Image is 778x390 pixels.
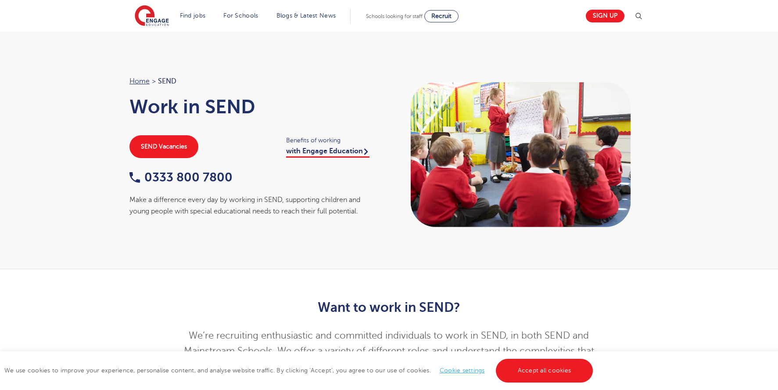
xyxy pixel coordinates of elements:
[276,12,336,19] a: Blogs & Latest News
[4,367,595,374] span: We use cookies to improve your experience, personalise content, and analyse website traffic. By c...
[129,170,233,184] a: 0333 800 7800
[223,12,258,19] a: For Schools
[129,77,150,85] a: Home
[129,76,380,87] nav: breadcrumb
[286,147,369,158] a: with Engage Education
[366,13,423,19] span: Schools looking for staff
[152,77,156,85] span: >
[129,96,380,118] h1: Work in SEND
[129,135,198,158] a: SEND Vacancies
[496,359,593,383] a: Accept all cookies
[158,76,176,87] span: SEND
[286,135,380,145] span: Benefits of working
[180,12,206,19] a: Find jobs
[129,194,380,217] div: Make a difference every day by working in SEND, supporting children and young people with special...
[135,5,169,27] img: Engage Education
[174,300,604,315] h2: Want to work in SEND?
[424,10,459,22] a: Recruit
[586,10,624,22] a: Sign up
[431,13,452,19] span: Recruit
[440,367,485,374] a: Cookie settings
